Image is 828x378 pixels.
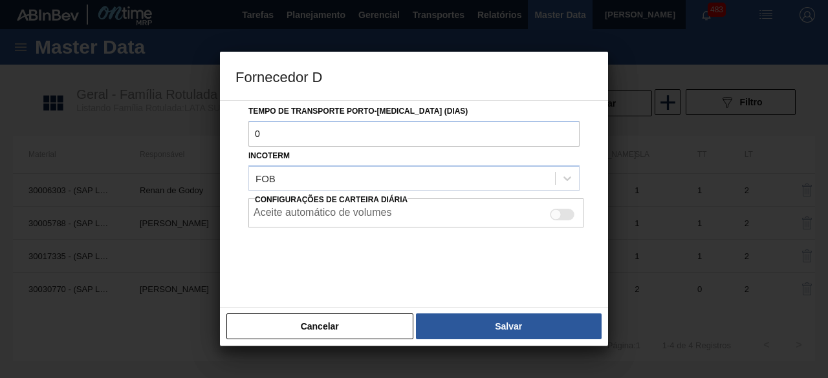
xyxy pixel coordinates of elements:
label: Incoterm [248,151,290,160]
h3: Fornecedor D [220,52,608,101]
button: Salvar [416,313,602,339]
label: Tempo de Transporte Porto-[MEDICAL_DATA] (dias) [248,102,580,121]
span: Configurações de Carteira Diária [255,195,408,204]
label: Aceite automático de volumes [254,207,391,222]
button: Cancelar [226,313,413,339]
div: FOB [256,173,276,184]
div: Essa configuração habilita a criação automática de composição de carga do lado do fornecedor caso... [248,191,580,228]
